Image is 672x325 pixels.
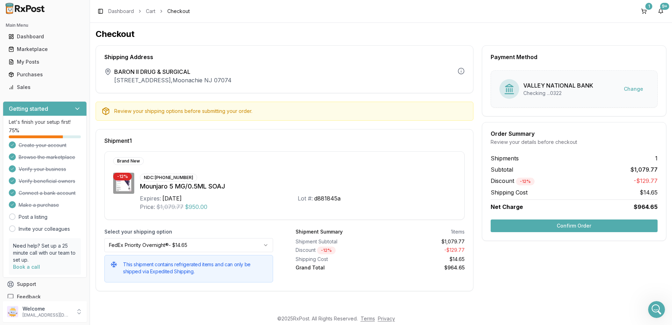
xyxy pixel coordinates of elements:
[640,188,658,197] span: $14.65
[8,46,81,53] div: Marketplace
[296,247,377,254] div: Discount
[89,183,135,198] div: ok Thank you!
[317,247,336,254] div: - 12 %
[6,79,135,100] div: LUIS says…
[123,3,136,15] div: Close
[13,264,40,270] a: Book a call
[19,225,70,232] a: Invite your colleagues
[3,56,87,68] button: My Posts
[17,293,41,300] span: Feedback
[451,228,465,235] div: 1 items
[491,139,658,146] div: Review your details before checkout
[123,261,267,275] h5: This shipment contains refrigerated items and can only be shipped via Expedited Shipping.
[6,43,84,56] a: Marketplace
[3,44,87,55] button: Marketplace
[156,203,183,211] span: $1,079.77
[6,204,135,245] div: Manuel says…
[361,316,375,321] a: Terms
[13,242,77,263] p: Need help? Set up a 25 minute call with our team to set up.
[22,305,71,312] p: Welcome
[648,301,665,318] iframe: Intercom live chat
[114,76,232,84] p: [STREET_ADDRESS] , Moonachie NJ 07074
[19,202,59,209] span: Make a purchase
[104,228,273,235] label: Select your shipping option
[146,8,155,15] a: Cart
[113,173,132,180] div: - 12 %
[655,154,658,162] span: 1
[22,312,71,318] p: [EMAIL_ADDRESS][DOMAIN_NAME]
[11,25,110,53] div: Thank you for understanding it happened to handful of orders but we caught it right away. And I w...
[491,177,535,184] span: Discount
[3,82,87,93] button: Sales
[6,56,84,68] a: My Posts
[19,154,75,161] span: Browse the marketplace
[638,6,650,17] button: 1
[6,68,84,81] a: Purchases
[140,203,155,211] div: Price:
[6,63,135,79] div: LUIS says…
[11,208,110,235] div: Added both to your cart I will be leaving for the day but if any issues feel free to still messag...
[655,6,666,17] button: 9+
[9,104,48,113] h3: Getting started
[634,177,658,185] span: -$129.77
[6,21,135,63] div: Manuel says…
[167,8,190,15] span: Checkout
[383,264,464,271] div: $964.65
[491,203,523,210] span: Net Charge
[6,23,84,28] h2: Main Menu
[378,316,395,321] a: Privacy
[8,58,81,65] div: My Posts
[162,194,182,203] div: [DATE]
[6,183,135,204] div: LUIS says…
[96,28,666,40] h1: Checkout
[113,157,144,165] div: Brand New
[9,127,19,134] span: 75 %
[618,83,649,95] button: Change
[20,4,31,15] img: Profile image for Manuel
[6,30,84,43] a: Dashboard
[113,173,134,194] img: Mounjaro 5 MG/0.5ML SOAJ
[3,31,87,42] button: Dashboard
[6,216,135,228] textarea: Message…
[8,71,81,78] div: Purchases
[516,178,535,185] div: - 12 %
[6,100,135,183] div: Manuel says…
[19,142,66,149] span: Create your account
[108,8,190,15] nav: breadcrumb
[296,256,377,263] div: Shipping Cost
[383,238,464,245] div: $1,079.77
[383,256,464,263] div: $14.65
[491,188,528,197] span: Shipping Cost
[3,291,87,303] button: Feedback
[3,69,87,80] button: Purchases
[6,81,84,94] a: Sales
[296,264,377,271] div: Grand Total
[5,3,18,16] button: go back
[491,54,658,60] div: Payment Method
[660,3,669,10] div: 9+
[101,67,129,74] div: no problem
[8,84,81,91] div: Sales
[631,165,658,174] span: $1,079.77
[6,204,115,240] div: Added both to your cart I will be leaving for the day but if any issues feel free to still messag...
[104,138,132,144] span: Shipment 1
[96,63,135,78] div: no problem
[114,68,232,76] span: BARON II DRUG & SURGICAL
[185,203,207,211] span: $950.00
[34,4,80,9] h1: [PERSON_NAME]
[19,178,75,185] span: Verify beneficial owners
[3,3,48,14] img: RxPost Logo
[9,119,81,126] p: Let's finish your setup first!
[105,83,129,90] div: thank you
[3,278,87,291] button: Support
[523,81,593,90] div: VALLEY NATIONAL BANK
[140,194,161,203] div: Expires:
[383,247,464,254] div: - $129.77
[34,9,84,16] p: Active in the last 15m
[11,104,110,173] div: This is a message from [PERSON_NAME] our CEO: Hello, the source of the transfer had already expor...
[19,214,47,221] a: Post a listing
[6,100,115,177] div: This is a message from [PERSON_NAME] our CEO: Hello, the source of the transfer had already expor...
[110,3,123,16] button: Home
[634,203,658,211] span: $964.65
